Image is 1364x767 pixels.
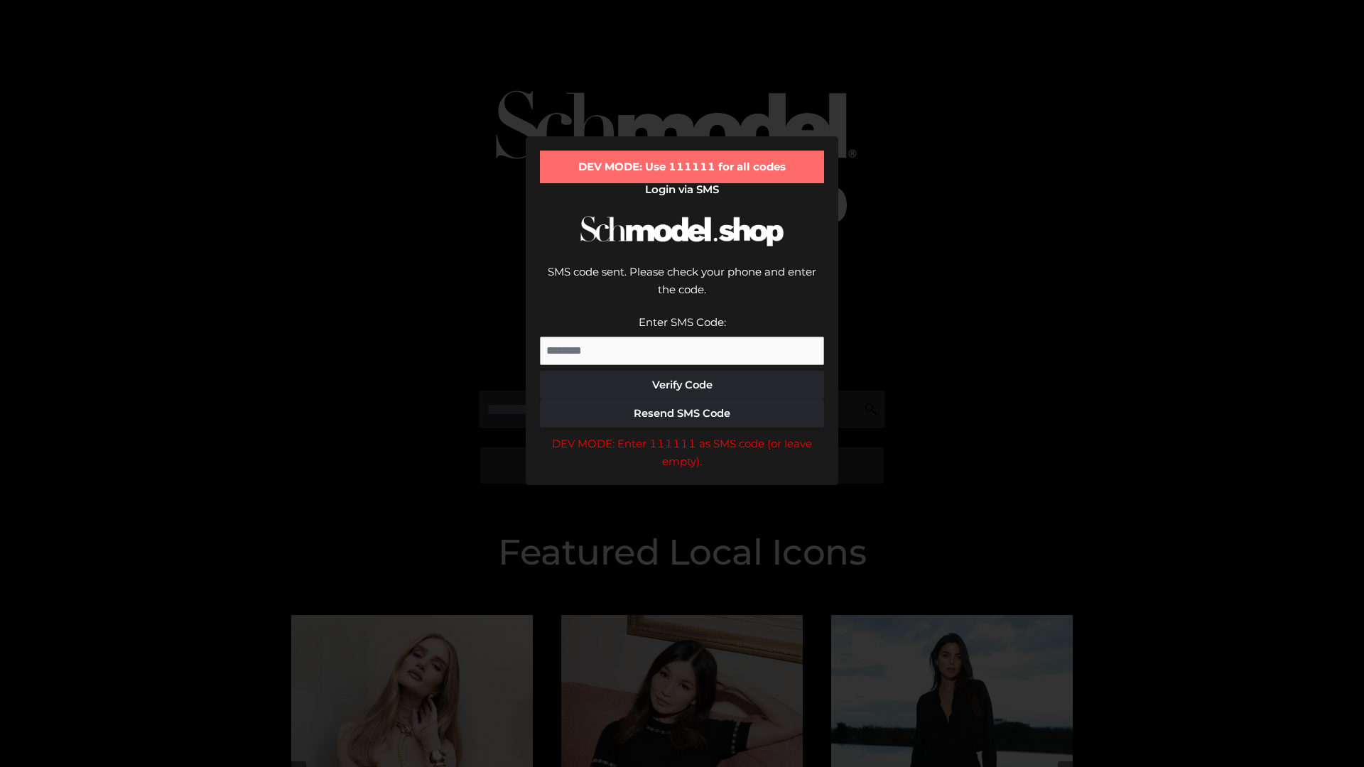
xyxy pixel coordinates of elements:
[540,183,824,196] h2: Login via SMS
[540,371,824,399] button: Verify Code
[540,151,824,183] div: DEV MODE: Use 111111 for all codes
[540,435,824,471] div: DEV MODE: Enter 111111 as SMS code (or leave empty).
[575,203,789,259] img: Schmodel Logo
[540,263,824,313] div: SMS code sent. Please check your phone and enter the code.
[639,315,726,329] label: Enter SMS Code:
[540,399,824,428] button: Resend SMS Code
